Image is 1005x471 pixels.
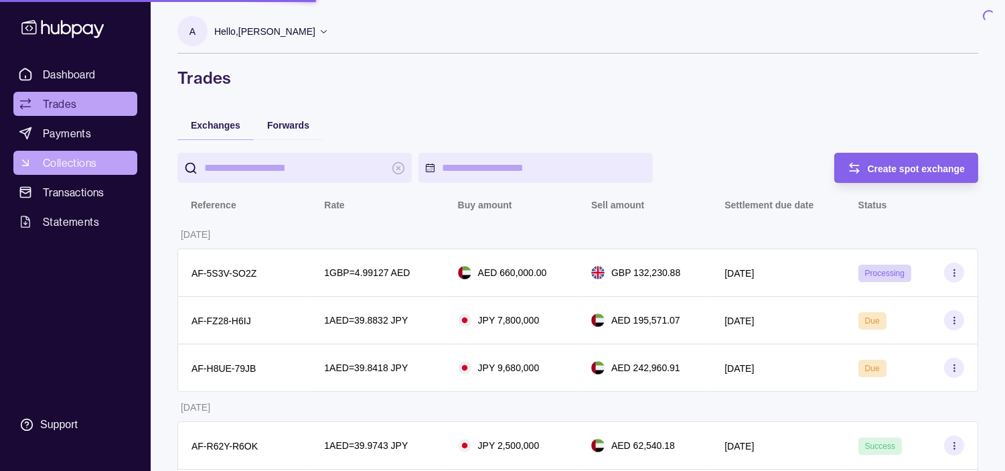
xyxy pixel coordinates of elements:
p: Hello, [PERSON_NAME] [214,24,315,39]
a: Trades [13,92,137,116]
span: Exchanges [191,120,240,131]
img: jp [458,314,471,327]
p: 1 AED = 39.8418 JPY [324,360,408,375]
a: Transactions [13,180,137,204]
a: Dashboard [13,62,137,86]
p: GBP 132,230.88 [611,265,680,280]
a: Collections [13,151,137,175]
p: AED 660,000.00 [478,265,547,280]
a: Support [13,411,137,439]
img: ae [458,266,471,279]
img: gb [591,266,605,279]
p: AF-5S3V-SO2Z [191,268,256,279]
h1: Trades [177,67,978,88]
img: ae [591,361,605,375]
div: Support [40,417,78,432]
p: Sell amount [591,200,644,210]
span: Trades [43,96,76,112]
p: Reference [191,200,236,210]
p: [DATE] [181,402,210,413]
p: [DATE] [724,363,754,374]
p: Buy amount [458,200,512,210]
span: Transactions [43,184,104,200]
span: Due [865,316,880,326]
p: JPY 2,500,000 [478,438,540,453]
p: [DATE] [181,229,210,240]
p: 1 AED = 39.8832 JPY [324,313,408,328]
p: 1 GBP = 4.99127 AED [324,265,410,280]
span: Forwards [267,120,309,131]
p: Rate [324,200,344,210]
p: AF-FZ28-H6IJ [191,316,251,326]
a: Payments [13,121,137,145]
p: JPY 7,800,000 [478,313,540,328]
input: search [204,153,385,183]
p: AF-H8UE-79JB [191,363,256,374]
span: Collections [43,155,96,171]
p: Settlement due date [724,200,814,210]
span: Processing [865,269,905,278]
a: Statements [13,210,137,234]
p: [DATE] [724,316,754,326]
p: A [189,24,196,39]
p: 1 AED = 39.9743 JPY [324,438,408,453]
span: Success [865,442,895,451]
p: [DATE] [724,441,754,452]
p: AED 62,540.18 [611,438,675,453]
span: Dashboard [43,66,96,82]
p: [DATE] [724,268,754,279]
span: Payments [43,125,91,141]
span: Statements [43,214,99,230]
p: AF-R62Y-R6OK [191,441,258,452]
p: AED 195,571.07 [611,313,680,328]
p: AED 242,960.91 [611,360,680,375]
img: ae [591,439,605,452]
p: Status [858,200,887,210]
span: Create spot exchange [868,163,965,174]
button: Create spot exchange [834,153,979,183]
span: Due [865,364,880,373]
p: JPY 9,680,000 [478,360,540,375]
img: jp [458,439,471,452]
img: jp [458,361,471,375]
img: ae [591,314,605,327]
